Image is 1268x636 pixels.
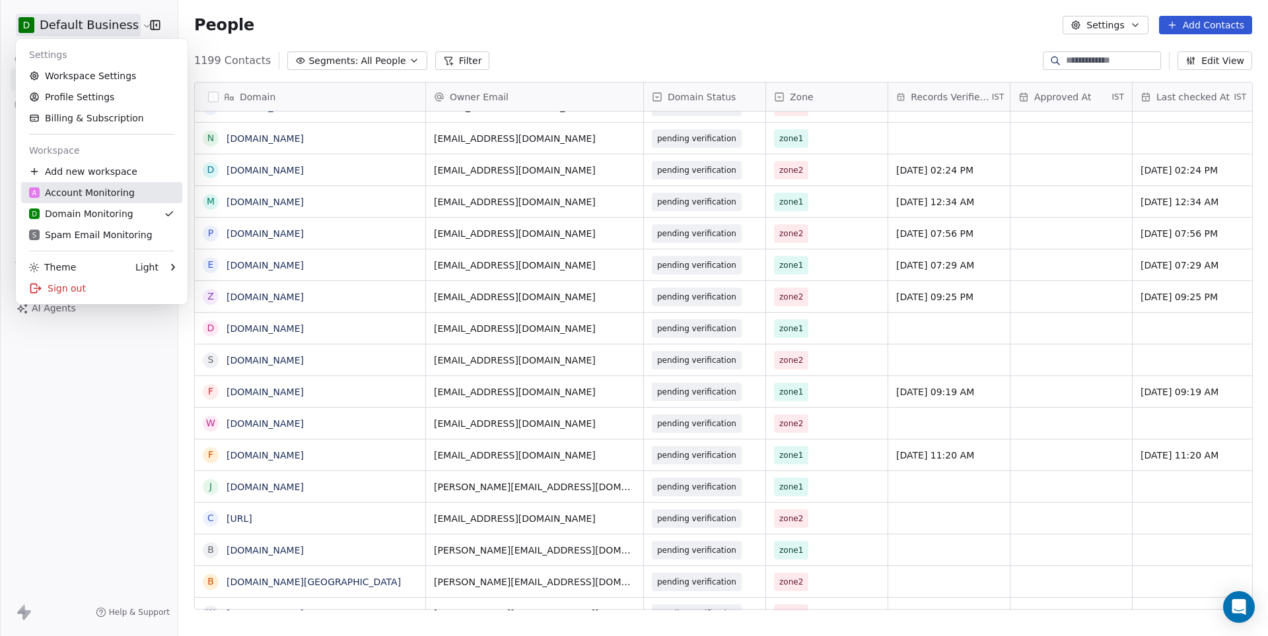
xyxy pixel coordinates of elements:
a: Workspace Settings [21,65,182,86]
span: S [32,230,36,240]
span: D [32,209,37,219]
a: Billing & Subscription [21,108,182,129]
div: Domain Monitoring [29,207,133,220]
div: Account Monitoring [29,186,135,199]
div: Add new workspace [21,161,182,182]
div: Sign out [21,278,182,299]
div: Light [135,261,158,274]
div: Settings [21,44,182,65]
div: Spam Email Monitoring [29,228,153,241]
div: Theme [29,261,76,274]
a: Profile Settings [21,86,182,108]
div: Workspace [21,140,182,161]
span: A [32,188,37,198]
